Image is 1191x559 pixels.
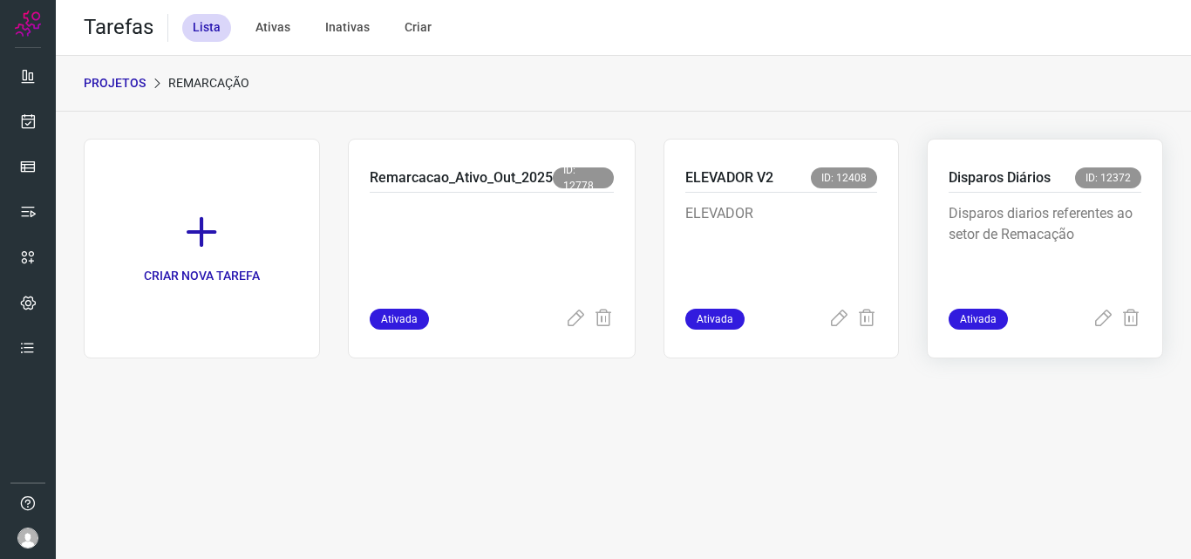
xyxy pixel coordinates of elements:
span: ID: 12778 [553,167,614,188]
p: Remarcação [168,74,249,92]
span: Ativada [370,309,429,330]
span: Ativada [685,309,745,330]
div: Ativas [245,14,301,42]
p: Remarcacao_Ativo_Out_2025 [370,167,553,188]
img: avatar-user-boy.jpg [17,528,38,549]
p: Disparos diarios referentes ao setor de Remacação [949,203,1141,290]
div: Lista [182,14,231,42]
span: Ativada [949,309,1008,330]
p: ELEVADOR V2 [685,167,773,188]
a: CRIAR NOVA TAREFA [84,139,320,358]
p: Disparos Diários [949,167,1051,188]
span: ID: 12408 [811,167,877,188]
div: Criar [394,14,442,42]
p: CRIAR NOVA TAREFA [144,267,260,285]
p: PROJETOS [84,74,146,92]
h2: Tarefas [84,15,153,40]
span: ID: 12372 [1075,167,1141,188]
div: Inativas [315,14,380,42]
p: ELEVADOR [685,203,878,290]
img: Logo [15,10,41,37]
